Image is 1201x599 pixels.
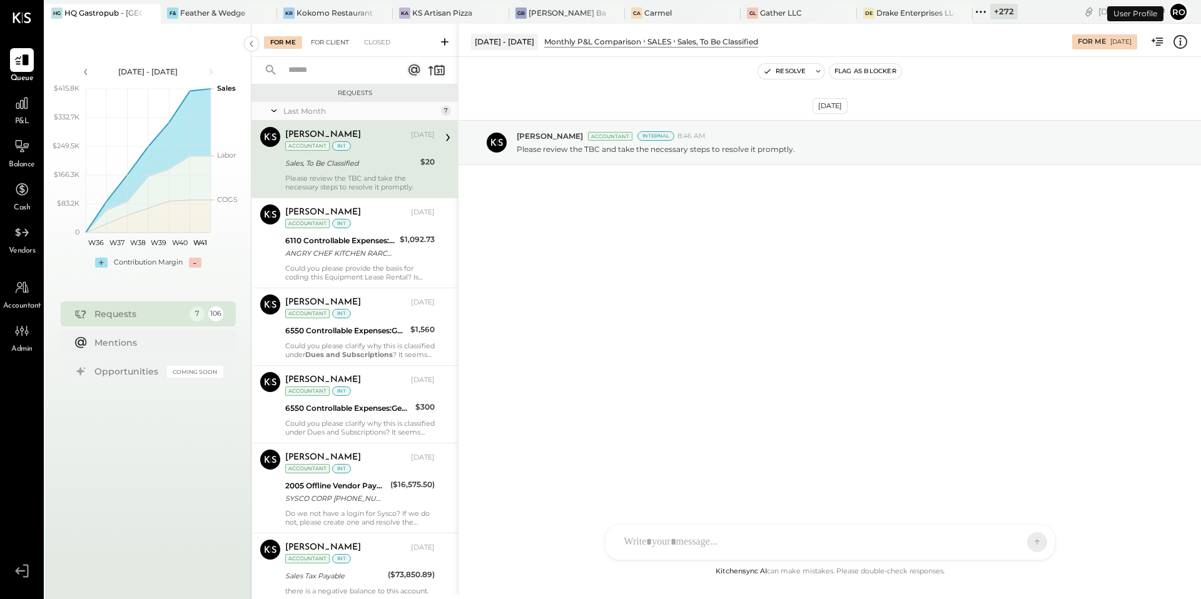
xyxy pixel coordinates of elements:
a: Accountant [1,276,43,312]
span: 8:46 AM [677,131,706,141]
div: [DATE] [411,543,435,553]
div: Accountant [285,554,330,563]
div: Internal [637,131,674,141]
div: int [332,219,351,228]
text: W36 [88,238,104,247]
div: Mentions [94,336,217,349]
div: Carmel [644,8,672,18]
div: Accountant [285,219,330,228]
div: - [189,258,201,268]
div: [DATE] - [DATE] [95,66,201,77]
a: Vendors [1,221,43,257]
div: User Profile [1107,6,1163,21]
div: ANGRY CHEF KITCHEN RARCADIA CA [285,247,396,259]
div: SALES [647,36,671,47]
div: [PERSON_NAME] Back Bay [529,8,606,18]
text: W39 [151,238,166,247]
div: int [332,464,351,473]
div: Coming Soon [167,366,223,378]
div: Ca [631,8,642,19]
div: Feather & Wedge [180,8,245,18]
div: Monthly P&L Comparison [544,36,641,47]
div: Sales, To Be Classified [677,36,758,47]
div: GB [515,8,527,19]
div: Sales, To Be Classified [285,157,417,169]
div: 6550 Controllable Expenses:General & Administrative Expenses:Dues and Subscriptions [285,402,412,415]
a: Admin [1,319,43,355]
div: [DATE] [411,208,435,218]
div: [DATE] [1098,6,1165,18]
div: Contribution Margin [114,258,183,268]
div: 106 [208,306,223,321]
div: Opportunities [94,365,161,378]
span: Cash [14,203,30,214]
div: Accountant [285,309,330,318]
text: W40 [171,238,187,247]
div: HG [51,8,63,19]
div: [DATE] [813,98,848,114]
div: int [332,386,351,396]
text: $415.8K [54,84,79,93]
div: [PERSON_NAME] [285,541,361,554]
div: Could you please clarify why this is classified under ? It seems more like insurance or an agreem... [285,341,435,359]
div: Could you please clarify why this is classified under Dues and Subscriptions? It seems more like ... [285,419,435,436]
div: Accountant [285,464,330,473]
div: For Me [264,36,302,49]
text: $249.5K [53,141,79,150]
div: Requests [94,308,183,320]
div: 6110 Controllable Expenses:Direct Operating Expenses:Equipment Lease Rental [285,234,396,247]
span: Admin [11,344,33,355]
div: int [332,554,351,563]
button: Ro [1168,2,1188,22]
text: $332.7K [54,113,79,121]
div: [PERSON_NAME] [285,451,361,464]
span: Vendors [9,246,36,257]
div: Do we not have a login for Sysco? If we do not, please create one and resolve the Offline Vendor ... [285,509,435,526]
div: F& [167,8,178,19]
div: KS Artisan Pizza [412,8,472,18]
div: GL [747,8,758,19]
div: Requests [258,89,452,98]
div: Accountant [588,132,632,141]
div: [PERSON_NAME] [285,206,361,219]
div: [DATE] [1110,38,1132,46]
p: Please review the TBC and take the necessary steps to resolve it promptly. [517,144,795,154]
div: HQ Gastropub - [GEOGRAPHIC_DATA] [64,8,142,18]
span: [PERSON_NAME] [517,131,583,141]
div: $1,560 [410,323,435,336]
div: ($16,575.50) [390,478,435,491]
div: 7 [190,306,205,321]
div: [PERSON_NAME] [285,296,361,309]
div: $20 [420,156,435,168]
a: Cash [1,178,43,214]
text: $83.2K [57,199,79,208]
text: $166.3K [54,170,79,179]
div: [DATE] - [DATE] [471,34,538,49]
a: P&L [1,91,43,128]
strong: Dues and Subscriptions [305,350,393,359]
div: $300 [415,401,435,413]
div: Last Month [283,106,438,116]
div: Accountant [285,386,330,396]
div: [PERSON_NAME] [285,374,361,386]
div: 7 [441,106,451,116]
a: Balance [1,134,43,171]
button: Flag as Blocker [829,64,901,79]
div: [DATE] [411,453,435,463]
a: Queue [1,48,43,84]
div: For Client [305,36,355,49]
button: Resolve [758,64,811,79]
div: Accountant [285,141,330,151]
span: P&L [15,116,29,128]
div: KA [399,8,410,19]
text: Labor [217,151,236,159]
div: Drake Enterprises LLC [876,8,954,18]
div: [PERSON_NAME] [285,129,361,141]
div: KR [283,8,295,19]
div: SYSCO CORP [PHONE_NUMBER] [GEOGRAPHIC_DATA] [285,492,387,505]
text: COGS [217,195,238,204]
div: $1,092.73 [400,233,435,246]
div: [DATE] [411,130,435,140]
text: W37 [109,238,124,247]
div: 2005 Offline Vendor Payments [285,480,387,492]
